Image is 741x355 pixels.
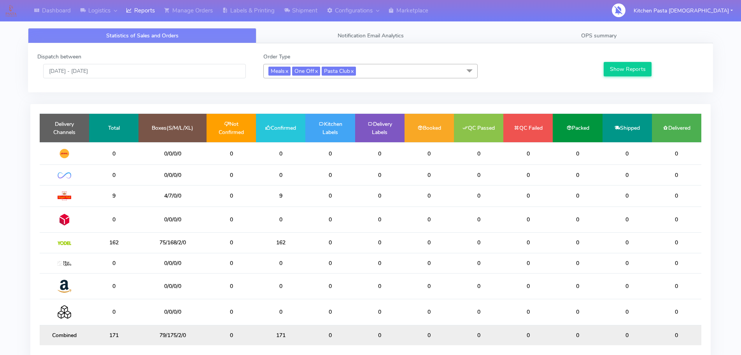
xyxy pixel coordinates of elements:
span: Meals [268,67,291,76]
td: 0 [603,253,652,273]
img: Collection [58,305,71,319]
td: 0 [503,253,553,273]
img: Yodel [58,241,71,245]
span: Notification Email Analytics [338,32,404,39]
td: 0 [207,273,256,299]
td: 0 [305,142,355,165]
img: DPD [58,213,71,226]
td: 0 [405,185,454,207]
td: 0 [652,325,701,345]
td: 0 [207,233,256,253]
td: 0 [454,299,503,325]
td: 0 [405,273,454,299]
td: 0 [256,253,305,273]
td: 0 [652,233,701,253]
td: 0 [405,253,454,273]
td: 0 [305,207,355,232]
td: 0 [305,253,355,273]
td: 0 [652,207,701,232]
td: 0 [405,207,454,232]
td: 0 [503,185,553,207]
td: 0 [503,233,553,253]
td: Delivery Labels [355,114,405,142]
label: Order Type [263,53,290,61]
td: 0 [207,253,256,273]
button: Show Reports [604,62,652,76]
td: Packed [553,114,602,142]
td: 0 [89,253,138,273]
td: 0 [503,325,553,345]
td: 0 [89,207,138,232]
td: 0 [305,273,355,299]
td: 0 [603,299,652,325]
td: 0 [454,207,503,232]
td: 0 [603,325,652,345]
td: 0 [256,299,305,325]
td: 0 [256,207,305,232]
td: Delivered [652,114,701,142]
td: Kitchen Labels [305,114,355,142]
td: 0/0/0/0 [138,207,207,232]
td: 0 [355,207,405,232]
img: Royal Mail [58,191,71,201]
a: x [285,67,288,75]
td: 0 [652,142,701,165]
a: x [350,67,354,75]
td: 0 [503,142,553,165]
td: 0/0/0/0 [138,142,207,165]
td: 0 [305,233,355,253]
td: 0 [652,273,701,299]
td: 4/7/0/0 [138,185,207,207]
td: 0 [207,165,256,185]
td: Confirmed [256,114,305,142]
td: 0 [207,142,256,165]
td: 0 [454,142,503,165]
td: 0 [405,233,454,253]
img: DHL [58,148,71,159]
td: 0 [652,299,701,325]
td: 0 [603,165,652,185]
td: 9 [89,185,138,207]
td: 0 [405,325,454,345]
td: 0 [503,165,553,185]
td: 0 [553,325,602,345]
td: Combined [40,325,89,345]
td: 0 [355,273,405,299]
td: 0/0/0/0 [138,273,207,299]
td: 0 [553,233,602,253]
ul: Tabs [28,28,713,43]
td: 0 [355,142,405,165]
td: 0 [89,142,138,165]
td: 0 [603,185,652,207]
td: 0 [553,185,602,207]
td: 0 [405,165,454,185]
td: 162 [256,233,305,253]
td: 0/0/0/0 [138,299,207,325]
td: Booked [405,114,454,142]
td: 79/175/2/0 [138,325,207,345]
td: 0 [305,185,355,207]
td: Delivery Channels [40,114,89,142]
td: 9 [256,185,305,207]
td: 0 [454,233,503,253]
td: Shipped [603,114,652,142]
img: OnFleet [58,172,71,179]
td: 0 [603,273,652,299]
td: 0 [355,185,405,207]
td: 171 [256,325,305,345]
td: 0 [305,165,355,185]
td: 75/168/2/0 [138,233,207,253]
td: 162 [89,233,138,253]
td: 0 [355,325,405,345]
td: 0 [553,207,602,232]
td: 0 [207,207,256,232]
button: Kitchen Pasta [DEMOGRAPHIC_DATA] [628,3,739,19]
td: 0 [305,325,355,345]
td: Total [89,114,138,142]
td: 0 [89,273,138,299]
td: 0 [553,273,602,299]
td: 0 [553,299,602,325]
td: 0 [553,253,602,273]
td: 0 [503,273,553,299]
td: 0 [355,165,405,185]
